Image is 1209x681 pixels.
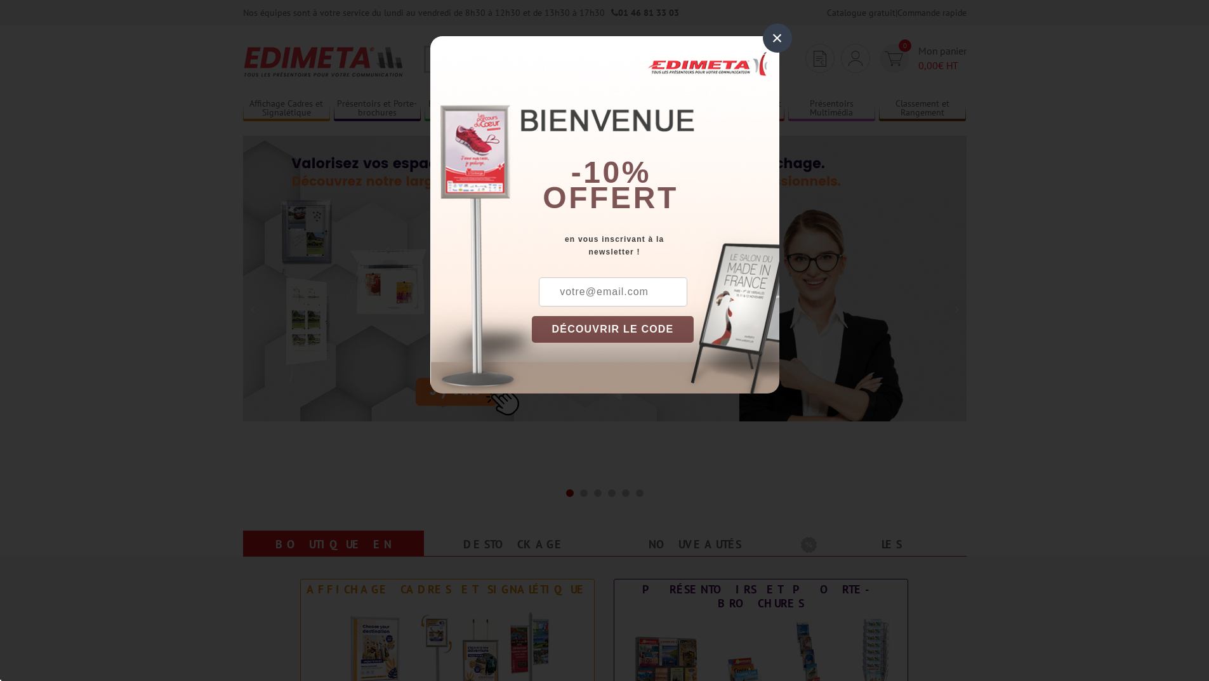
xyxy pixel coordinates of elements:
[763,23,792,53] div: ×
[532,316,694,343] button: DÉCOUVRIR LE CODE
[571,155,651,189] b: -10%
[543,181,678,215] font: offert
[532,233,779,258] div: en vous inscrivant à la newsletter !
[539,277,687,307] input: votre@email.com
